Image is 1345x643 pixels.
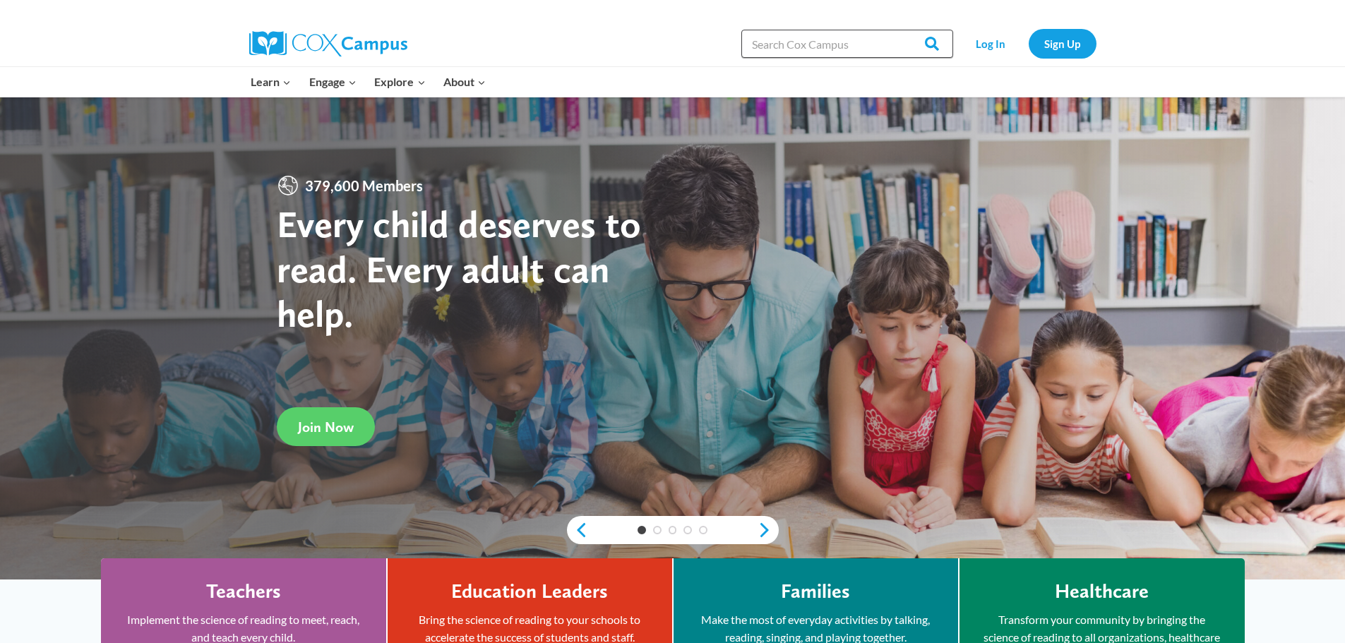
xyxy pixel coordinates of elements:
a: Join Now [277,407,375,446]
a: 3 [669,526,677,534]
h4: Education Leaders [451,579,608,603]
img: Cox Campus [249,31,407,56]
button: Child menu of About [434,67,495,97]
span: 379,600 Members [299,174,429,197]
span: Join Now [298,419,354,435]
h4: Healthcare [1055,579,1149,603]
nav: Primary Navigation [242,67,495,97]
a: 1 [638,526,646,534]
a: Sign Up [1029,29,1096,58]
nav: Secondary Navigation [960,29,1096,58]
div: content slider buttons [567,516,779,544]
input: Search Cox Campus [741,30,953,58]
a: 2 [653,526,662,534]
h4: Teachers [206,579,281,603]
button: Child menu of Learn [242,67,301,97]
a: next [758,522,779,539]
button: Child menu of Engage [300,67,366,97]
a: 5 [699,526,707,534]
a: Log In [960,29,1022,58]
h4: Families [781,579,850,603]
button: Child menu of Explore [366,67,435,97]
a: previous [567,522,588,539]
a: 4 [683,526,692,534]
strong: Every child deserves to read. Every adult can help. [277,201,641,336]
